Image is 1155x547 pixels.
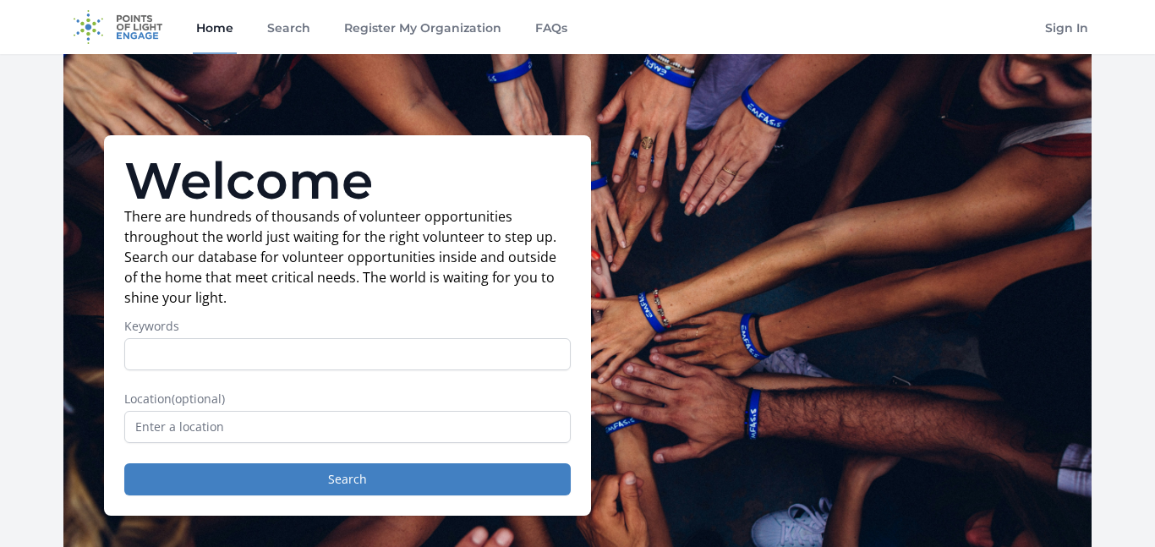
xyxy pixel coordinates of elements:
[124,156,571,206] h1: Welcome
[124,318,571,335] label: Keywords
[124,206,571,308] p: There are hundreds of thousands of volunteer opportunities throughout the world just waiting for ...
[172,391,225,407] span: (optional)
[124,411,571,443] input: Enter a location
[124,463,571,495] button: Search
[124,391,571,408] label: Location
